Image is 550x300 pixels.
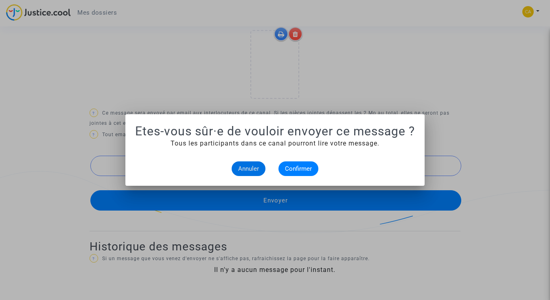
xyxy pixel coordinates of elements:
h1: Etes-vous sûr·e de vouloir envoyer ce message ? [135,124,415,139]
button: Confirmer [278,161,318,176]
span: Tous les participants dans ce canal pourront lire votre message. [171,139,379,147]
span: Annuler [238,165,259,172]
button: Annuler [232,161,265,176]
span: Confirmer [285,165,312,172]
